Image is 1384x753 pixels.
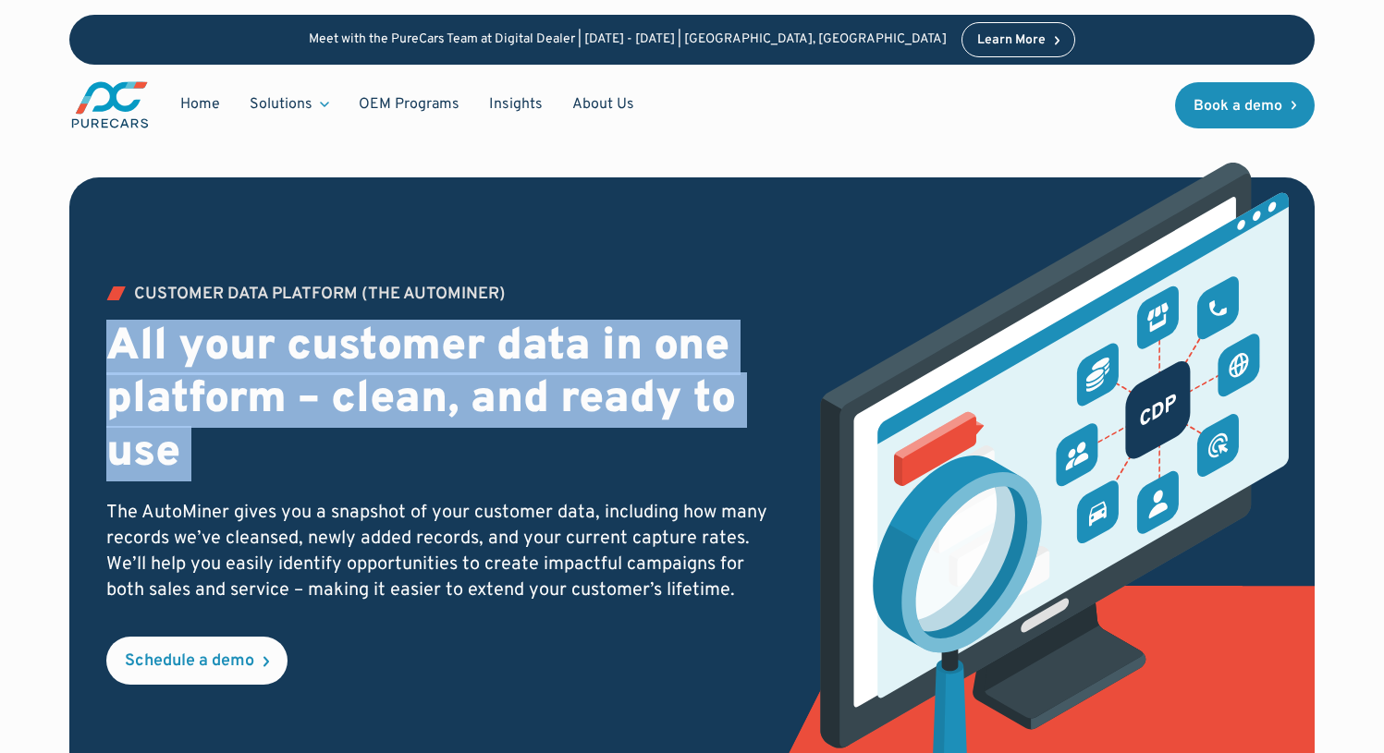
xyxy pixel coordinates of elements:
a: Learn More [961,22,1076,57]
div: Solutions [250,94,312,115]
a: Home [165,87,235,122]
p: Meet with the PureCars Team at Digital Dealer | [DATE] - [DATE] | [GEOGRAPHIC_DATA], [GEOGRAPHIC_... [309,32,947,48]
a: About Us [557,87,649,122]
div: Solutions [235,87,344,122]
div: Customer Data PLATFORM (The Autominer) [134,286,506,303]
div: Schedule a demo [125,653,254,670]
h2: All your customer data in one platform – clean, and ready to use [106,322,775,481]
div: Book a demo [1194,99,1282,114]
p: The AutoMiner gives you a snapshot of your customer data, including how many records we’ve cleans... [106,500,775,603]
a: Book a demo [1175,82,1316,128]
div: Learn More [977,34,1046,47]
a: OEM Programs [344,87,474,122]
a: Insights [474,87,557,122]
img: purecars logo [69,79,151,130]
a: Schedule a demo [106,637,288,685]
a: main [69,79,151,130]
